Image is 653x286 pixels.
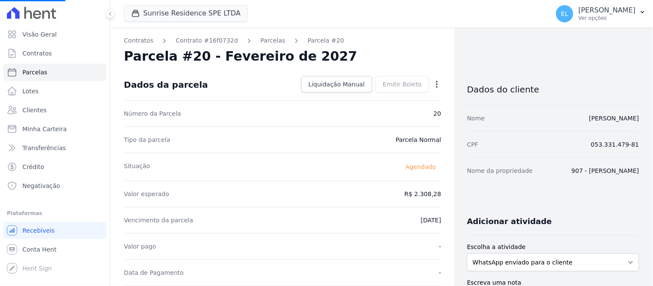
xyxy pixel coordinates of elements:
span: Minha Carteira [22,125,67,133]
dt: Vencimento da parcela [124,216,193,224]
a: Liquidação Manual [301,76,372,92]
span: Recebíveis [22,226,55,235]
p: Ver opções [579,15,636,22]
dt: Nome da propriedade [467,166,533,175]
span: Agendado [400,162,441,172]
a: Parcelas [260,36,285,45]
span: Crédito [22,163,44,171]
a: Clientes [3,101,106,119]
a: Transferências [3,139,106,157]
dd: 20 [433,109,441,118]
span: Transferências [22,144,66,152]
div: Dados da parcela [124,80,208,90]
a: Negativação [3,177,106,194]
a: Contratos [124,36,153,45]
nav: Breadcrumb [124,36,441,45]
h3: Adicionar atividade [467,216,552,227]
span: Clientes [22,106,46,114]
button: Sunrise Residence SPE LTDA [124,5,248,22]
div: Plataformas [7,208,103,218]
a: Crédito [3,158,106,175]
span: Parcelas [22,68,47,77]
dd: Parcela Normal [396,135,441,144]
dt: Valor esperado [124,190,169,198]
dd: 907 - [PERSON_NAME] [572,166,639,175]
dt: Valor pago [124,242,156,251]
h3: Dados do cliente [467,84,639,95]
span: Lotes [22,87,39,95]
span: Visão Geral [22,30,57,39]
a: Parcela #20 [308,36,344,45]
a: Contratos [3,45,106,62]
a: Parcelas [3,64,106,81]
p: [PERSON_NAME] [579,6,636,15]
dt: Situação [124,162,150,172]
dt: Tipo da parcela [124,135,170,144]
a: Recebíveis [3,222,106,239]
a: Visão Geral [3,26,106,43]
dd: R$ 2.308,28 [405,190,441,198]
span: Conta Hent [22,245,56,254]
span: Contratos [22,49,52,58]
label: Escolha a atividade [467,243,639,252]
dd: 053.331.479-81 [591,140,639,149]
dt: CPF [467,140,478,149]
dt: Número da Parcela [124,109,181,118]
dd: - [439,268,441,277]
span: Negativação [22,181,60,190]
span: Liquidação Manual [309,80,365,89]
a: [PERSON_NAME] [589,115,639,122]
dt: Nome [467,114,485,123]
a: Contrato #16f0732d [176,36,238,45]
h2: Parcela #20 - Fevereiro de 2027 [124,49,357,64]
dt: Data de Pagamento [124,268,184,277]
span: EL [561,11,569,17]
dd: [DATE] [421,216,441,224]
dd: - [439,242,441,251]
a: Minha Carteira [3,120,106,138]
button: EL [PERSON_NAME] Ver opções [549,2,653,26]
a: Lotes [3,83,106,100]
a: Conta Hent [3,241,106,258]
